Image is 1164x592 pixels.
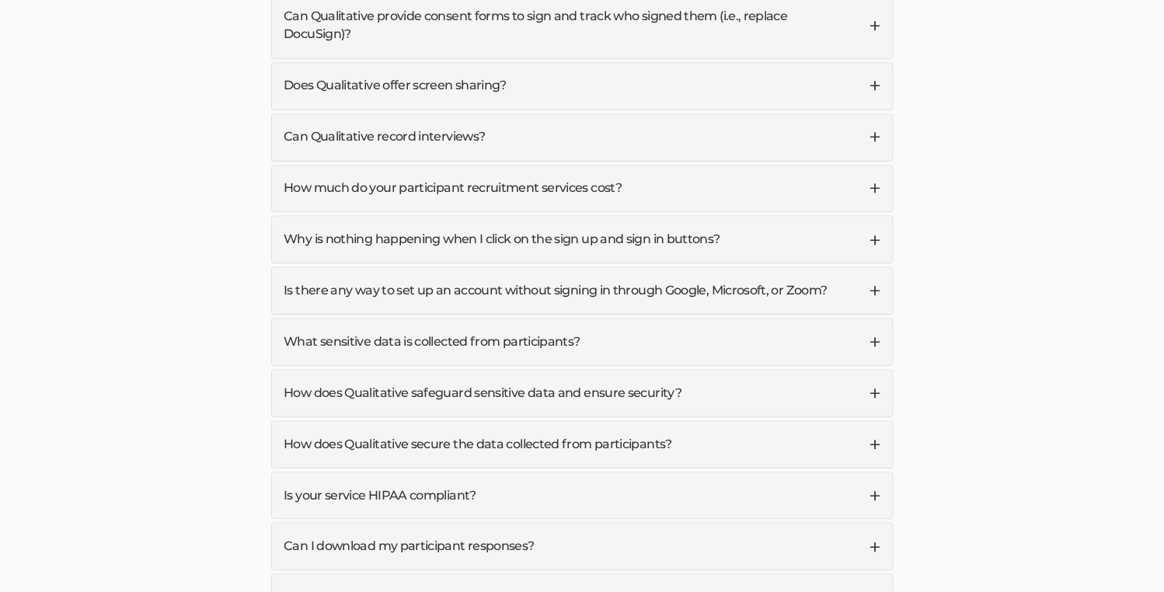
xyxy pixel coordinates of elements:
a: How much do your participant recruitment services cost? [272,165,892,211]
a: Why is nothing happening when I click on the sign up and sign in buttons? [272,216,892,262]
a: What sensitive data is collected from participants? [272,319,892,364]
a: Can Qualitative record interviews? [272,114,892,160]
a: Is there any way to set up an account without signing in through Google, Microsoft, or Zoom? [272,267,892,313]
a: Does Qualitative offer screen sharing? [272,63,892,109]
a: How does Qualitative safeguard sensitive data and ensure security? [272,370,892,416]
a: Can I download my participant responses? [272,523,892,569]
a: How does Qualitative secure the data collected from participants? [272,421,892,467]
a: Is your service HIPAA compliant? [272,472,892,518]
